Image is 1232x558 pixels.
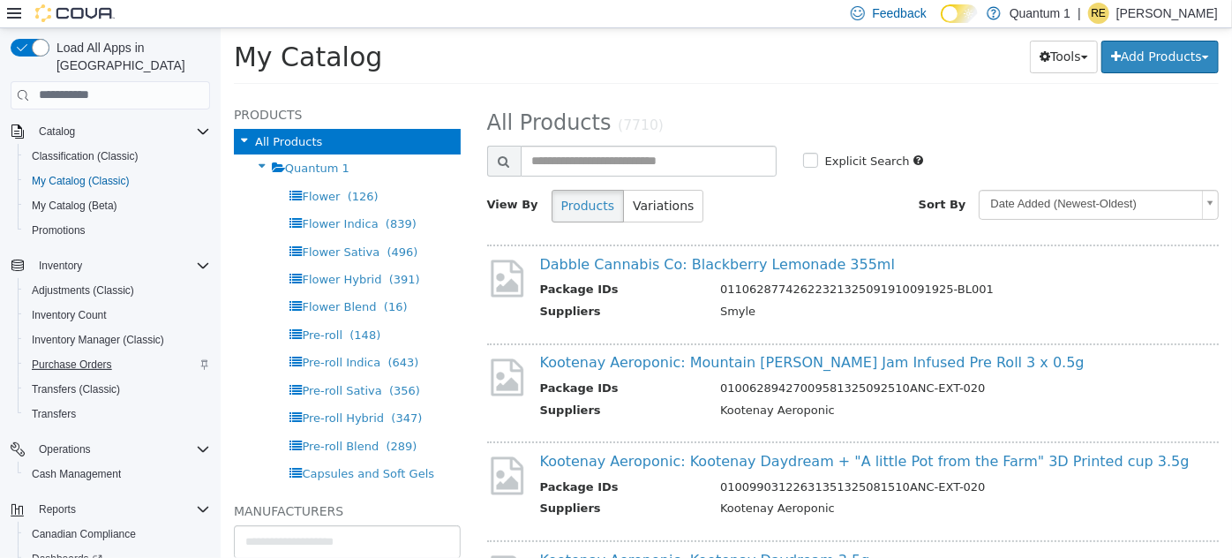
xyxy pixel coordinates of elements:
span: Inventory Count [32,308,107,322]
a: Dabble Cannabis Co: Blackberry Lemonade 355ml [319,228,675,245]
h5: Products [13,76,240,97]
span: Purchase Orders [25,354,210,375]
span: My Catalog (Classic) [32,174,130,188]
a: Kootenay Aeroponic: Kootenay Daydream + "A little Pot from the Farm" 3D Printed cup 3.5g [319,425,969,441]
span: Flower Blend [81,272,155,285]
img: Cova [35,4,115,22]
p: [PERSON_NAME] [1116,3,1218,24]
a: Date Added (Newest-Oldest) [758,162,998,192]
span: Date Added (Newest-Oldest) [759,162,974,190]
span: Dark Mode [941,23,942,24]
button: Tools [809,12,877,45]
span: (839) [165,189,196,202]
a: Inventory Manager (Classic) [25,329,171,351]
th: Package IDs [319,450,486,472]
span: (126) [127,162,158,175]
a: Classification (Classic) [25,146,146,167]
span: RE [1092,3,1107,24]
span: Catalog [32,121,210,142]
span: Pre-roll [81,300,122,313]
button: Inventory [32,255,89,276]
img: missing-image.png [267,328,306,371]
span: Load All Apps in [GEOGRAPHIC_DATA] [49,39,210,74]
th: Suppliers [319,373,486,396]
a: My Catalog (Classic) [25,170,137,192]
span: Quantum 1 [64,133,129,147]
span: Pre-roll Sativa [81,356,161,369]
button: Catalog [4,119,217,144]
span: (496) [166,217,197,230]
button: My Catalog (Classic) [18,169,217,193]
span: Cash Management [25,464,210,485]
span: Transfers [32,407,76,421]
th: Package IDs [319,253,486,275]
span: Reports [32,499,210,520]
span: Promotions [32,223,86,238]
a: Purchase Orders [25,354,119,375]
button: Variations [402,162,483,194]
td: Kootenay Aeroponic [486,373,988,396]
button: Classification (Classic) [18,144,217,169]
a: Canadian Compliance [25,524,143,545]
span: (16) [163,272,187,285]
span: My Catalog (Beta) [25,195,210,216]
th: Suppliers [319,471,486,494]
span: Inventory Manager (Classic) [32,333,164,347]
p: Quantum 1 [1010,3,1070,24]
button: Inventory Manager (Classic) [18,328,217,352]
button: Adjustments (Classic) [18,278,217,303]
button: My Catalog (Beta) [18,193,217,218]
img: missing-image.png [267,229,306,272]
span: Classification (Classic) [25,146,210,167]
td: 01006289427009581325092510ANC-EXT-020 [486,351,988,373]
span: Transfers (Classic) [32,382,120,396]
span: (289) [165,411,196,425]
a: My Catalog (Beta) [25,195,124,216]
span: Pre-roll Blend [81,411,158,425]
span: Operations [39,442,91,456]
div: Robynne Edwards [1088,3,1109,24]
span: Feedback [872,4,926,22]
button: Inventory Count [18,303,217,328]
span: View By [267,170,318,183]
span: Flower Sativa [81,217,159,230]
button: Catalog [32,121,82,142]
button: Reports [32,499,83,520]
a: Promotions [25,220,93,241]
span: Flower Hybrid [81,245,161,258]
td: Kootenay Aeroponic [486,471,988,494]
a: Transfers (Classic) [25,379,127,400]
button: Inventory [4,253,217,278]
button: Cash Management [18,462,217,486]
span: All Products [267,82,391,107]
img: missing-image.png [267,426,306,469]
button: Transfers [18,402,217,426]
span: Classification (Classic) [32,149,139,163]
td: 01009903122631351325081510ANC-EXT-020 [486,450,988,472]
button: Add Products [881,12,998,45]
button: Products [331,162,403,194]
span: Cash Management [32,467,121,481]
td: 01106287742622321325091910091925-BL001 [486,253,988,275]
a: Kootenay Aeroponic: Mountain [PERSON_NAME] Jam Infused Pre Roll 3 x 0.5g [319,326,864,343]
span: (356) [169,356,199,369]
a: Transfers [25,403,83,425]
span: Adjustments (Classic) [25,280,210,301]
span: Transfers [25,403,210,425]
button: Purchase Orders [18,352,217,377]
button: Transfers (Classic) [18,377,217,402]
th: Suppliers [319,275,486,297]
label: Explicit Search [600,124,689,142]
span: (643) [167,328,198,341]
span: Adjustments (Classic) [32,283,134,298]
span: Inventory [32,255,210,276]
button: Canadian Compliance [18,522,217,547]
span: Sort By [698,170,746,183]
span: My Catalog (Classic) [25,170,210,192]
span: Catalog [39,124,75,139]
small: (7710) [397,89,443,105]
button: Reports [4,497,217,522]
span: Pre-roll Hybrid [81,383,163,396]
h5: Manufacturers [13,472,240,494]
span: All Products [34,107,101,120]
